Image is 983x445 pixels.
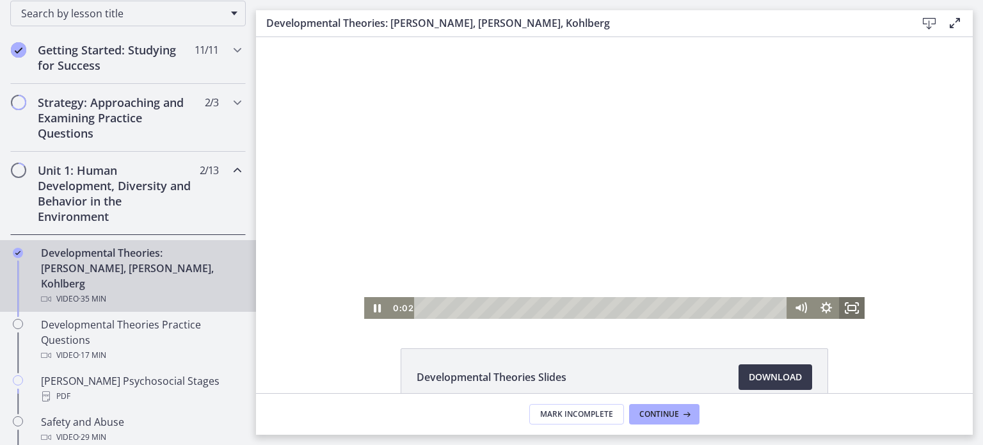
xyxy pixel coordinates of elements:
span: Continue [639,409,679,419]
div: Developmental Theories: [PERSON_NAME], [PERSON_NAME], Kohlberg [41,245,241,307]
h2: Unit 1: Human Development, Diversity and Behavior in the Environment [38,163,194,224]
iframe: Video Lesson [256,37,973,319]
div: [PERSON_NAME] Psychosocial Stages [41,373,241,404]
button: Mark Incomplete [529,404,624,425]
div: Video [41,430,241,445]
div: Safety and Abuse [41,414,241,445]
span: 2 / 3 [205,95,218,110]
span: Developmental Theories Slides [417,369,566,385]
span: · 17 min [79,348,106,363]
a: Download [739,364,812,390]
div: PDF [41,389,241,404]
div: Search by lesson title [10,1,246,26]
button: Continue [629,404,699,425]
i: Completed [11,42,26,58]
span: 2 / 13 [200,163,218,178]
h3: Developmental Theories: [PERSON_NAME], [PERSON_NAME], Kohlberg [266,15,896,31]
h2: Getting Started: Studying for Success [38,42,194,73]
button: Mute [532,260,557,282]
span: Mark Incomplete [540,409,613,419]
span: Download [749,369,802,385]
span: 11 / 11 [195,42,218,58]
div: Video [41,291,241,307]
div: Developmental Theories Practice Questions [41,317,241,363]
button: Show settings menu [557,260,583,282]
i: Completed [13,248,23,258]
button: Fullscreen [583,260,609,282]
span: · 29 min [79,430,106,445]
span: · 35 min [79,291,106,307]
div: Video [41,348,241,363]
span: Search by lesson title [21,6,225,20]
h2: Strategy: Approaching and Examining Practice Questions [38,95,194,141]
